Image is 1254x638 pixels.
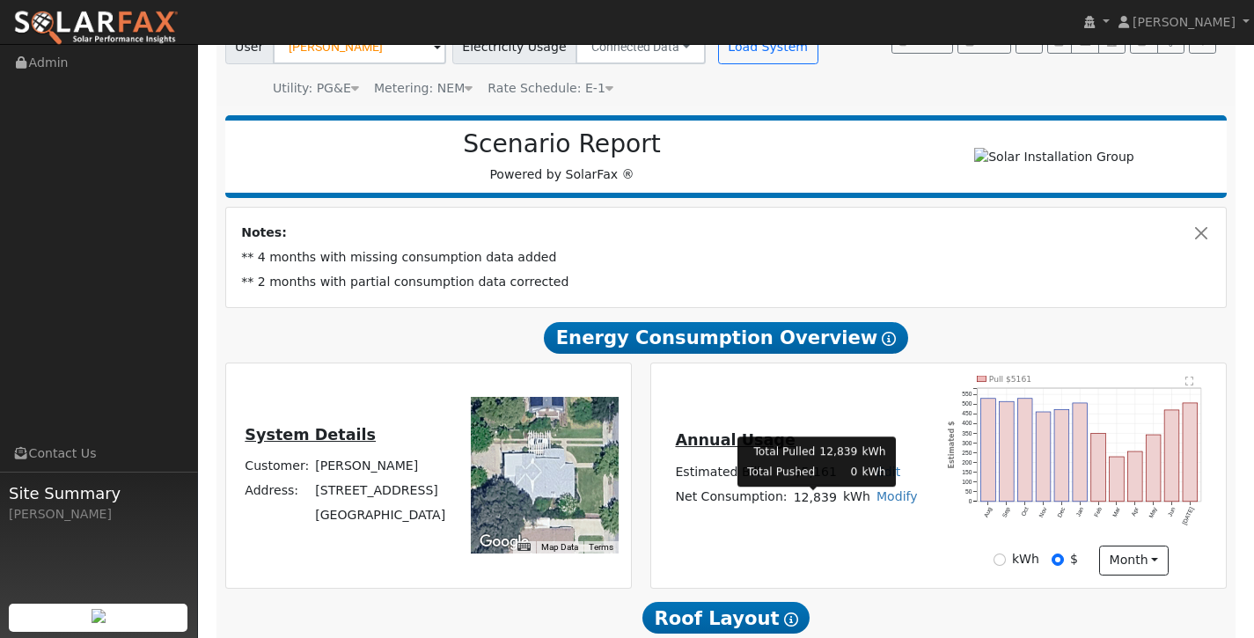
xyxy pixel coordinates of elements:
button: Map Data [541,541,578,554]
text: Jun [1168,506,1177,517]
img: SolarFax [13,10,179,47]
span: [PERSON_NAME] [1133,15,1236,29]
label: $ [1070,550,1078,568]
rect: onclick="" [1184,403,1199,502]
text: [DATE] [1182,506,1196,526]
img: Google [475,531,533,554]
text:  [1186,376,1194,385]
text: May [1148,506,1160,519]
text: 550 [963,391,972,397]
td: [GEOGRAPHIC_DATA] [312,503,449,528]
text: 500 [963,400,972,407]
td: Total Pulled [746,443,816,460]
input: kWh [994,554,1006,566]
text: Dec [1057,506,1067,518]
td: kWh [861,464,886,481]
h2: Scenario Report [243,129,881,159]
text: Feb [1094,506,1104,518]
img: Solar Installation Group [974,148,1134,166]
input: $ [1052,554,1064,566]
text: Sep [1001,506,1012,518]
rect: onclick="" [1018,398,1033,501]
td: ** 2 months with partial consumption data corrected [238,270,1214,295]
text: 250 [963,449,972,455]
td: ** 4 months with missing consumption data added [238,246,1214,270]
text: 0 [969,498,972,504]
rect: onclick="" [1165,410,1180,502]
td: 12,839 [790,485,840,510]
u: Annual Usage [675,431,795,449]
i: Show Help [882,332,896,346]
i: Show Help [784,612,798,627]
text: Pull $5161 [989,373,1031,383]
span: User [225,29,274,64]
rect: onclick="" [1110,457,1125,502]
a: Terms (opens in new tab) [589,542,613,552]
text: Jan [1075,506,1085,517]
rect: onclick="" [1000,401,1015,502]
div: Metering: NEM [374,79,473,98]
div: [PERSON_NAME] [9,505,188,524]
text: 100 [963,479,972,485]
text: Estimated $ [948,421,956,469]
text: Mar [1112,505,1123,517]
div: Utility: PG&E [273,79,359,98]
rect: onclick="" [1147,435,1162,502]
text: Apr [1131,505,1141,517]
td: Net Consumption: [672,485,790,510]
button: Keyboard shortcuts [517,541,530,554]
a: Modify [876,489,918,503]
td: kWh [861,443,886,460]
text: Aug [983,506,994,518]
img: retrieve [92,609,106,623]
strong: Notes: [241,225,287,239]
button: Close [1192,224,1211,242]
td: Customer: [242,453,312,478]
text: 150 [963,469,972,475]
td: kWh [840,485,873,510]
rect: onclick="" [1055,409,1070,502]
button: Load System [718,29,818,64]
text: 450 [963,410,972,416]
rect: onclick="" [1091,433,1106,501]
td: [PERSON_NAME] [312,453,449,478]
td: Estimated Bill: [672,459,790,485]
rect: onclick="" [981,398,996,501]
text: 300 [963,439,972,445]
td: 12,839 [818,443,858,460]
span: Roof Layout [642,602,810,634]
span: PDF [964,35,996,48]
td: [STREET_ADDRESS] [312,479,449,503]
span: Energy Consumption Overview [544,322,908,354]
span: Alias: HE1 [488,81,613,95]
rect: onclick="" [1128,451,1143,502]
input: Select a User [273,29,446,64]
text: 400 [963,420,972,426]
span: Site Summary [9,481,188,505]
text: 350 [963,429,972,436]
u: System Details [245,426,376,444]
td: Total Pushed [746,464,816,481]
a: Open this area in Google Maps (opens a new window) [475,531,533,554]
td: 0 [818,464,858,481]
button: Connected Data [576,29,706,64]
text: 50 [965,488,972,495]
text: Oct [1020,506,1030,517]
label: kWh [1012,550,1039,568]
rect: onclick="" [1037,412,1052,502]
rect: onclick="" [1074,403,1089,502]
td: Address: [242,479,312,503]
button: month [1099,546,1169,576]
text: Nov [1038,506,1049,518]
div: Powered by SolarFax ® [234,129,891,184]
span: Electricity Usage [452,29,576,64]
text: 200 [963,459,972,466]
